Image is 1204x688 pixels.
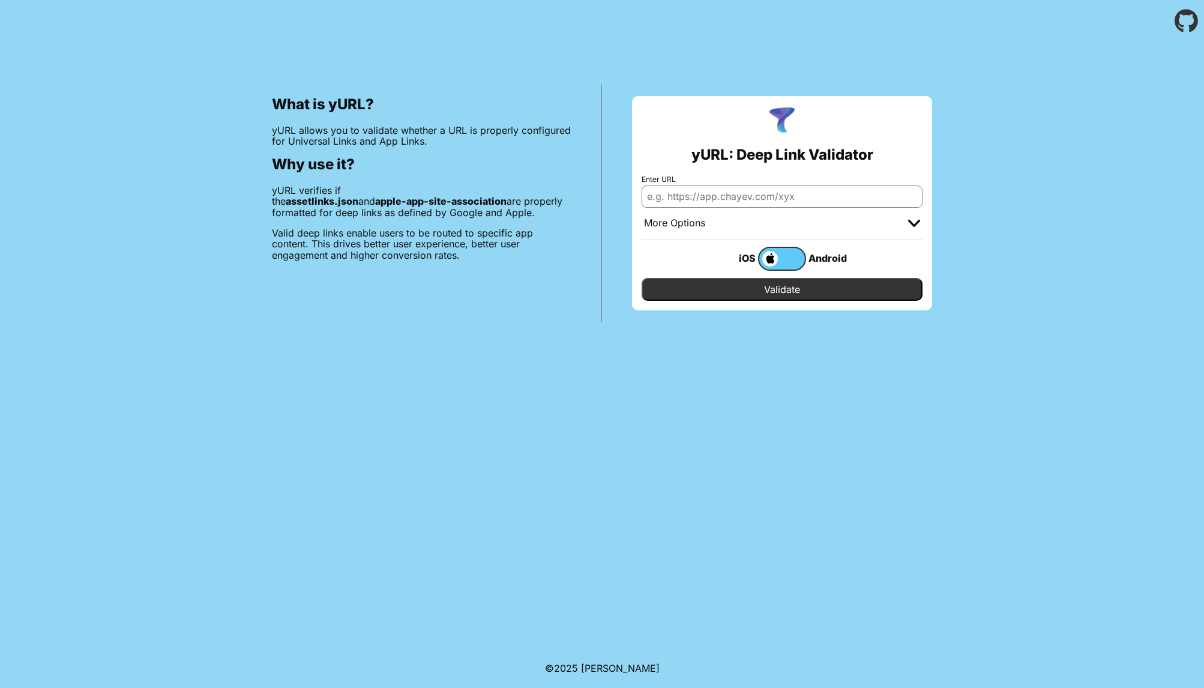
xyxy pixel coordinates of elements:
[272,156,571,173] h2: Why use it?
[642,175,923,184] label: Enter URL
[272,125,571,147] p: yURL allows you to validate whether a URL is properly configured for Universal Links and App Links.
[554,662,578,674] span: 2025
[806,250,854,266] div: Android
[766,106,798,137] img: yURL Logo
[375,195,507,207] b: apple-app-site-association
[272,96,571,113] h2: What is yURL?
[710,250,758,266] div: iOS
[272,228,571,261] p: Valid deep links enable users to be routed to specific app content. This drives better user exper...
[908,220,920,227] img: chevron
[272,185,571,218] p: yURL verifies if the and are properly formatted for deep links as defined by Google and Apple.
[545,648,660,688] footer: ©
[642,186,923,207] input: e.g. https://app.chayev.com/xyx
[691,146,873,163] h2: yURL: Deep Link Validator
[286,195,358,207] b: assetlinks.json
[581,662,660,674] a: Michael Ibragimchayev's Personal Site
[644,217,705,229] div: More Options
[642,278,923,301] input: Validate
